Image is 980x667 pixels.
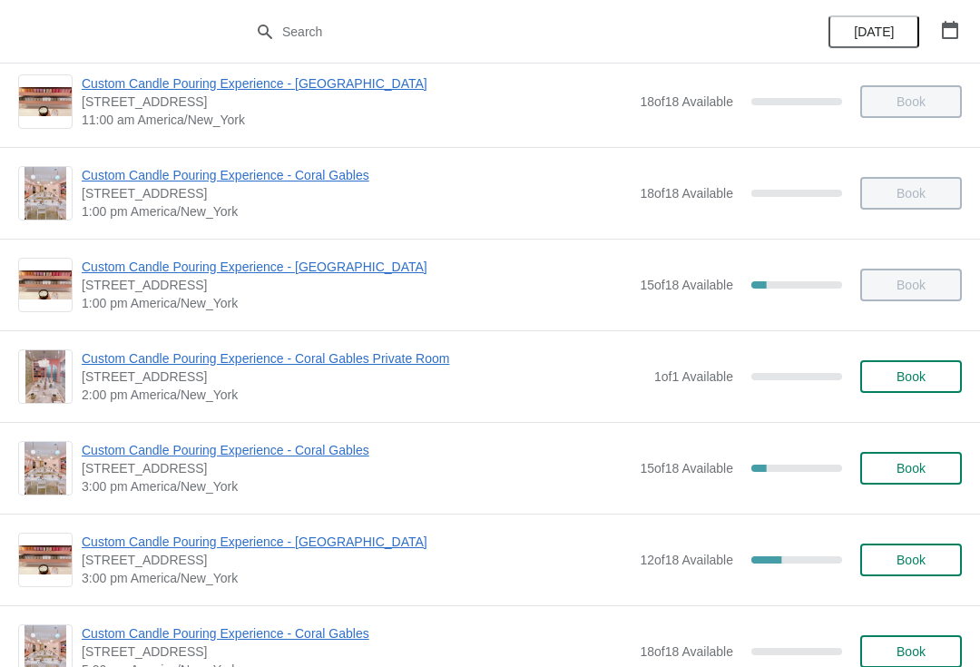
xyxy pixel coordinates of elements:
[82,258,631,276] span: Custom Candle Pouring Experience - [GEOGRAPHIC_DATA]
[640,94,733,109] span: 18 of 18 Available
[82,624,631,642] span: Custom Candle Pouring Experience - Coral Gables
[19,545,72,575] img: Custom Candle Pouring Experience - Fort Lauderdale | 914 East Las Olas Boulevard, Fort Lauderdale...
[19,270,72,300] img: Custom Candle Pouring Experience - Fort Lauderdale | 914 East Las Olas Boulevard, Fort Lauderdale...
[640,278,733,292] span: 15 of 18 Available
[860,452,962,485] button: Book
[82,184,631,202] span: [STREET_ADDRESS]
[860,544,962,576] button: Book
[82,276,631,294] span: [STREET_ADDRESS]
[640,553,733,567] span: 12 of 18 Available
[281,15,735,48] input: Search
[82,111,631,129] span: 11:00 am America/New_York
[860,360,962,393] button: Book
[82,294,631,312] span: 1:00 pm America/New_York
[82,441,631,459] span: Custom Candle Pouring Experience - Coral Gables
[82,569,631,587] span: 3:00 pm America/New_York
[19,87,72,117] img: Custom Candle Pouring Experience - Fort Lauderdale | 914 East Las Olas Boulevard, Fort Lauderdale...
[82,386,645,404] span: 2:00 pm America/New_York
[82,202,631,221] span: 1:00 pm America/New_York
[897,553,926,567] span: Book
[82,368,645,386] span: [STREET_ADDRESS]
[82,166,631,184] span: Custom Candle Pouring Experience - Coral Gables
[82,459,631,477] span: [STREET_ADDRESS]
[897,461,926,476] span: Book
[897,369,926,384] span: Book
[82,477,631,495] span: 3:00 pm America/New_York
[640,644,733,659] span: 18 of 18 Available
[654,369,733,384] span: 1 of 1 Available
[82,533,631,551] span: Custom Candle Pouring Experience - [GEOGRAPHIC_DATA]
[24,442,67,495] img: Custom Candle Pouring Experience - Coral Gables | 154 Giralda Avenue, Coral Gables, FL, USA | 3:0...
[82,551,631,569] span: [STREET_ADDRESS]
[82,349,645,368] span: Custom Candle Pouring Experience - Coral Gables Private Room
[82,642,631,661] span: [STREET_ADDRESS]
[82,74,631,93] span: Custom Candle Pouring Experience - [GEOGRAPHIC_DATA]
[25,350,65,403] img: Custom Candle Pouring Experience - Coral Gables Private Room | 154 Giralda Avenue, Coral Gables, ...
[24,167,67,220] img: Custom Candle Pouring Experience - Coral Gables | 154 Giralda Avenue, Coral Gables, FL, USA | 1:0...
[640,186,733,201] span: 18 of 18 Available
[897,644,926,659] span: Book
[640,461,733,476] span: 15 of 18 Available
[854,25,894,39] span: [DATE]
[828,15,919,48] button: [DATE]
[82,93,631,111] span: [STREET_ADDRESS]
